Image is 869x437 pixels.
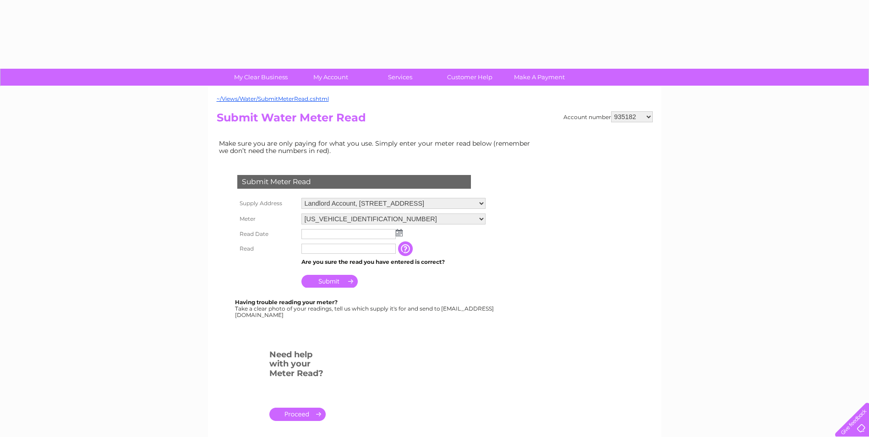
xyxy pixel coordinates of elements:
[223,69,299,86] a: My Clear Business
[563,111,653,122] div: Account number
[269,408,326,421] a: .
[432,69,508,86] a: Customer Help
[235,227,299,241] th: Read Date
[502,69,577,86] a: Make A Payment
[235,241,299,256] th: Read
[235,299,495,318] div: Take a clear photo of your readings, tell us which supply it's for and send to [EMAIL_ADDRESS][DO...
[235,196,299,211] th: Supply Address
[217,111,653,129] h2: Submit Water Meter Read
[237,175,471,189] div: Submit Meter Read
[301,275,358,288] input: Submit
[217,95,329,102] a: ~/Views/Water/SubmitMeterRead.cshtml
[235,299,338,306] b: Having trouble reading your meter?
[293,69,368,86] a: My Account
[217,137,537,157] td: Make sure you are only paying for what you use. Simply enter your meter read below (remember we d...
[396,229,403,236] img: ...
[235,211,299,227] th: Meter
[362,69,438,86] a: Services
[269,348,326,383] h3: Need help with your Meter Read?
[299,256,488,268] td: Are you sure the read you have entered is correct?
[398,241,415,256] input: Information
